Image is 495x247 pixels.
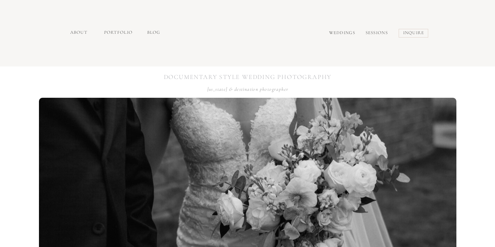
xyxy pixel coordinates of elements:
a: about [70,29,89,37]
a: Weddings [329,30,358,38]
h1: documentary style wedding photography [160,72,336,81]
a: Blog [147,29,163,37]
h3: [US_STATE] & destination photographer [201,86,295,92]
a: sessions [366,30,391,38]
a: inquire [403,30,426,38]
a: portfolio [104,29,134,37]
